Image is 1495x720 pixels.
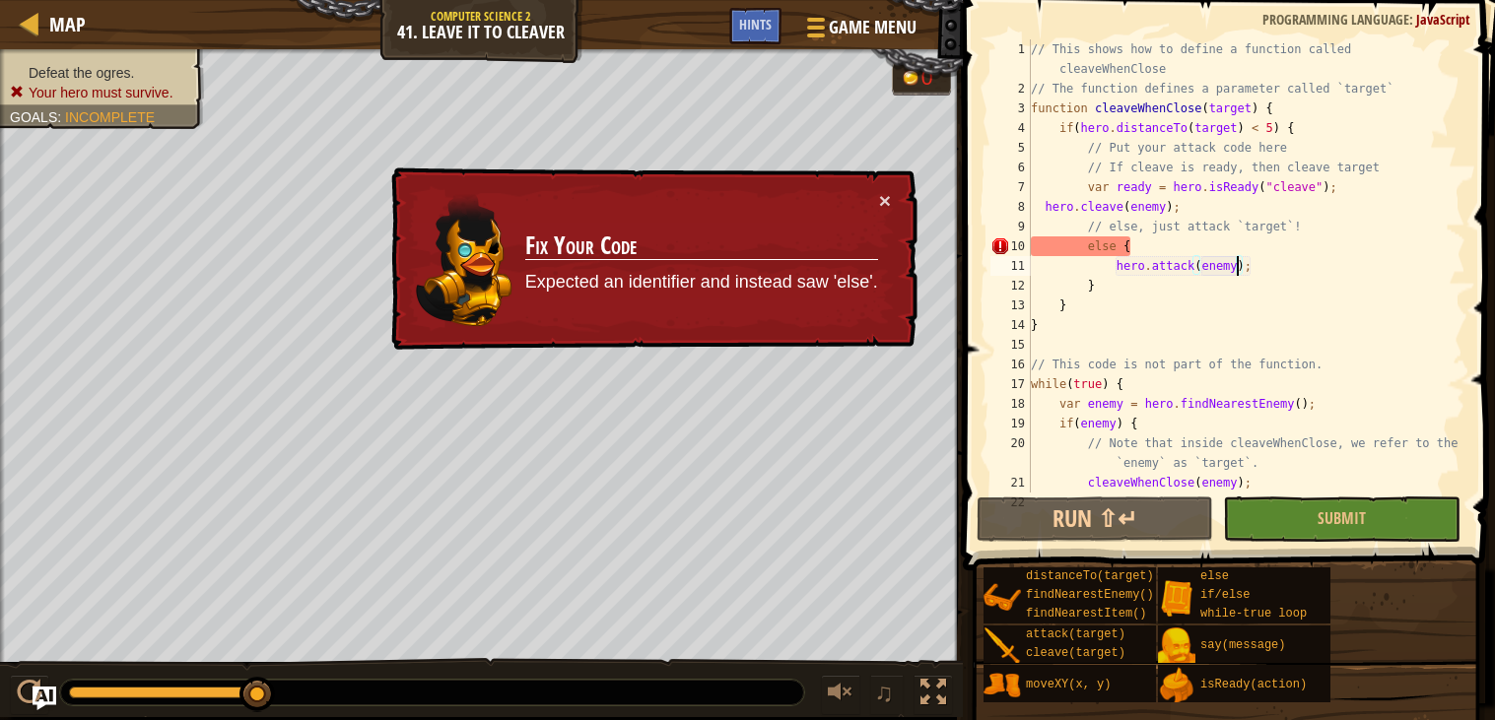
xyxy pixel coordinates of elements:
button: Ctrl + P: Play [10,675,49,715]
div: 0 [921,67,941,88]
span: Your hero must survive. [29,85,173,100]
span: Map [49,11,86,37]
span: : [1409,10,1416,29]
img: portrait.png [1158,627,1195,665]
div: 1 [990,39,1031,79]
button: Adjust volume [821,675,860,715]
span: findNearestItem() [1026,607,1146,621]
div: 2 [990,79,1031,98]
span: cleave(target) [1026,646,1125,660]
div: 6 [990,158,1031,177]
div: Team 'humans' has 0 gold. [892,61,951,96]
span: findNearestEnemy() [1026,588,1154,602]
a: Map [39,11,86,37]
span: else [1200,569,1229,583]
div: 15 [990,335,1031,355]
div: 13 [990,295,1031,315]
div: 3 [990,98,1031,118]
span: distanceTo(target) [1026,569,1154,583]
div: 5 [990,138,1031,158]
div: 4 [990,118,1031,138]
span: Hints [739,15,772,33]
div: 9 [990,217,1031,236]
div: 19 [990,414,1031,433]
p: Expected an identifier and instead saw 'else'. [525,270,878,295]
button: Submit [1223,496,1460,542]
div: 22 [990,492,1031,512]
div: 8 [990,197,1031,217]
div: 18 [990,394,1031,414]
div: 7 [990,177,1031,197]
li: Your hero must survive. [10,83,189,102]
span: : [57,109,65,125]
span: say(message) [1200,638,1285,652]
div: 21 [990,473,1031,492]
span: Programming language [1262,10,1409,29]
span: Incomplete [65,109,155,125]
span: Goals [10,109,57,125]
button: × [879,190,891,211]
button: Game Menu [791,8,928,54]
span: attack(target) [1026,627,1125,641]
button: Toggle fullscreen [914,675,953,715]
span: Defeat the ogres. [29,65,134,81]
img: portrait.png [984,627,1021,665]
div: 17 [990,374,1031,394]
div: 20 [990,433,1031,473]
button: Ask AI [33,687,56,710]
span: Game Menu [829,15,917,40]
span: Submit [1318,507,1366,529]
span: JavaScript [1416,10,1470,29]
span: moveXY(x, y) [1026,678,1111,691]
img: portrait.png [1158,667,1195,704]
img: portrait.png [1158,579,1195,617]
span: while-true loop [1200,607,1307,621]
span: ♫ [874,678,894,707]
img: duck_ritic.png [415,191,513,327]
li: Defeat the ogres. [10,63,189,83]
div: 11 [990,256,1031,276]
button: ♫ [870,675,904,715]
span: if/else [1200,588,1250,602]
span: isReady(action) [1200,678,1307,691]
div: 14 [990,315,1031,335]
div: 16 [990,355,1031,374]
img: portrait.png [984,667,1021,704]
h3: Fix Your Code [525,232,878,260]
button: Run ⇧↵ [977,496,1213,542]
img: portrait.png [984,579,1021,617]
div: 10 [990,236,1031,256]
div: 12 [990,276,1031,295]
